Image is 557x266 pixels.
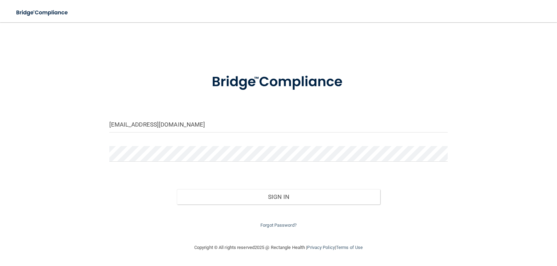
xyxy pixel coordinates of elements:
[10,6,74,20] img: bridge_compliance_login_screen.278c3ca4.svg
[197,64,360,100] img: bridge_compliance_login_screen.278c3ca4.svg
[336,245,363,250] a: Terms of Use
[260,223,297,228] a: Forgot Password?
[151,236,406,259] div: Copyright © All rights reserved 2025 @ Rectangle Health | |
[109,117,448,132] input: Email
[177,189,380,204] button: Sign In
[437,217,549,244] iframe: Drift Widget Chat Controller
[307,245,335,250] a: Privacy Policy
